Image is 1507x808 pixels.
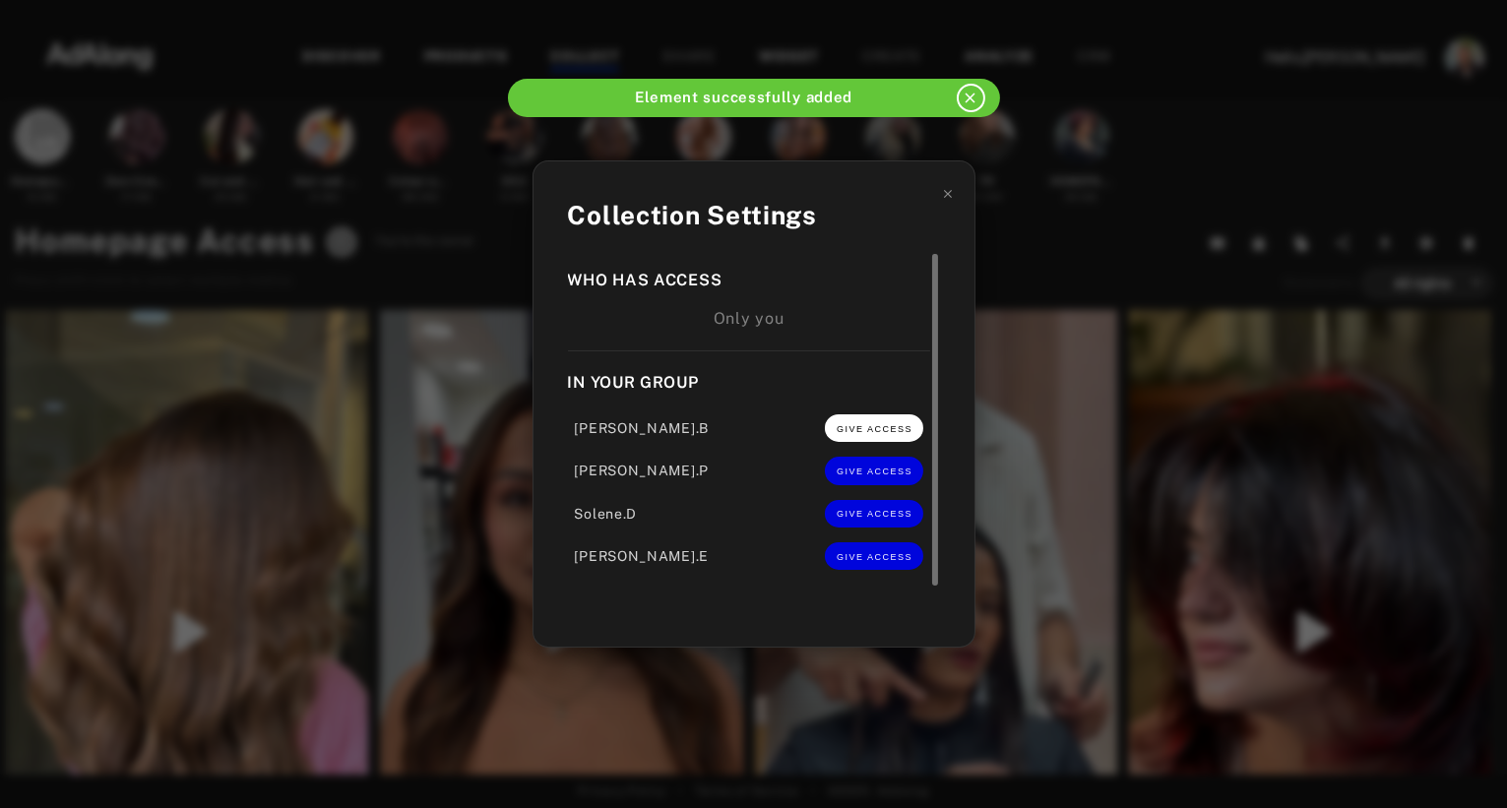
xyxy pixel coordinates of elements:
iframe: Chat Widget [1409,714,1507,808]
div: Collection Settings [568,196,940,234]
span: GIVE ACCESS [837,424,912,434]
div: In your group [568,371,930,395]
span: GIVE ACCESS [837,466,912,476]
span: GIVE ACCESS [837,509,912,519]
button: GIVE ACCESS [825,414,923,442]
div: Who has access [568,269,930,292]
span: GIVE ACCESS [837,552,912,562]
button: GIVE ACCESS [825,457,923,484]
div: Valery.E [575,542,710,570]
button: GIVE ACCESS [825,500,923,528]
div: Khadija.B [575,414,710,442]
div: Only you [568,307,930,331]
div: Solene.D [575,500,638,528]
button: GIVE ACCESS [825,542,923,570]
i: close [963,90,979,106]
div: Element successfully added [547,87,941,109]
div: Jade.P [575,457,710,484]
